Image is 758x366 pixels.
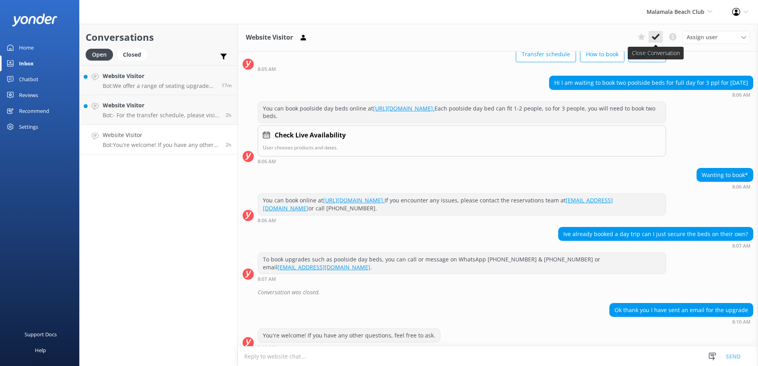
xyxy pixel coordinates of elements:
div: Oct 10 2025 09:07am (UTC +13:00) Pacific/Auckland [258,276,666,282]
a: Closed [117,50,151,59]
span: Oct 10 2025 09:19am (UTC +13:00) Pacific/Auckland [226,112,232,118]
strong: 8:07 AM [732,244,750,248]
div: Oct 10 2025 09:06am (UTC +13:00) Pacific/Auckland [258,217,666,223]
div: Oct 10 2025 09:10am (UTC +13:00) Pacific/Auckland [258,345,440,350]
div: Wanting to book* [697,168,753,182]
div: Reviews [19,87,38,103]
strong: 8:10 AM [258,345,276,350]
h4: Website Visitor [103,101,220,110]
h4: Website Visitor [103,131,220,139]
div: Oct 10 2025 09:06am (UTC +13:00) Pacific/Auckland [258,158,666,164]
a: [URL][DOMAIN_NAME]. [323,196,385,204]
div: Oct 10 2025 09:06am (UTC +13:00) Pacific/Auckland [549,92,753,97]
div: 2025-10-09T20:09:01.108 [243,286,753,299]
div: Oct 10 2025 09:07am (UTC +13:00) Pacific/Auckland [558,243,753,248]
div: Oct 10 2025 09:05am (UTC +13:00) Pacific/Auckland [258,66,666,72]
button: Upgrades [628,46,666,62]
a: Website VisitorBot:- For the transfer schedule, please visit: [URL][DOMAIN_NAME] - Full Day Pass ... [80,95,237,125]
div: Inbox [19,55,34,71]
div: You can book online at If you encounter any issues, please contact the reservations team at or ca... [258,194,666,215]
span: Assign user [687,33,718,42]
h4: Check Live Availability [275,130,346,141]
div: Help [35,342,46,358]
h4: Website Visitor [103,72,216,80]
div: To book upgrades such as poolside day beds, you can call or message on WhatsApp [PHONE_NUMBER] & ... [258,253,666,274]
p: User chooses products and dates. [263,144,661,151]
strong: 8:06 AM [258,159,276,164]
button: Transfer schedule [516,46,576,62]
span: Oct 10 2025 09:10am (UTC +13:00) Pacific/Auckland [226,141,232,148]
div: Oct 10 2025 09:06am (UTC +13:00) Pacific/Auckland [697,184,753,189]
div: You can book poolside day beds online at Each poolside day bed can fit 1-2 people, so for 3 peopl... [258,102,666,123]
span: Malamala Beach Club [647,8,704,15]
div: Settings [19,119,38,135]
div: Open [86,49,113,61]
a: Website VisitorBot:We offer a range of seating upgrade options, including poolside day beds and c... [80,65,237,95]
span: Oct 10 2025 11:20am (UTC +13:00) Pacific/Auckland [222,82,232,89]
button: How to book [580,46,624,62]
p: Bot: You're welcome! If you have any other questions, feel free to ask. [103,141,220,149]
a: [EMAIL_ADDRESS][DOMAIN_NAME] [278,263,370,271]
strong: 8:10 AM [732,320,750,324]
div: Closed [117,49,147,61]
div: You're welcome! If you have any other questions, feel free to ask. [258,329,440,342]
strong: 8:07 AM [258,277,276,282]
div: Assign User [683,31,750,44]
div: Ok thank you I have sent an email for the upgrade [610,303,753,317]
div: Support Docs [25,326,57,342]
div: Chatbot [19,71,38,87]
div: Recommend [19,103,49,119]
a: [EMAIL_ADDRESS][DOMAIN_NAME] [263,196,613,212]
strong: 8:05 AM [258,67,276,72]
a: [URL][DOMAIN_NAME]. [373,105,435,112]
h3: Website Visitor [246,32,293,43]
a: Open [86,50,117,59]
p: Bot: We offer a range of seating upgrade options, including poolside day beds and cabanas. For mo... [103,82,216,90]
img: yonder-white-logo.png [12,13,57,27]
strong: 8:06 AM [258,218,276,223]
a: Website VisitorBot:You're welcome! If you have any other questions, feel free to ask.2h [80,125,237,154]
p: Bot: - For the transfer schedule, please visit: [URL][DOMAIN_NAME] - Full Day Pass guests depart ... [103,112,220,119]
strong: 8:06 AM [732,93,750,97]
h2: Conversations [86,30,232,45]
div: Ive already booked a day trip can I just secure the beds on their own? [559,227,753,241]
div: Home [19,40,34,55]
div: Hi I am waiting to book two poolside beds for full day for 3 ppl for [DATE] [549,76,753,90]
div: Conversation was closed. [258,286,753,299]
strong: 8:06 AM [732,185,750,189]
div: Oct 10 2025 09:10am (UTC +13:00) Pacific/Auckland [609,319,753,324]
